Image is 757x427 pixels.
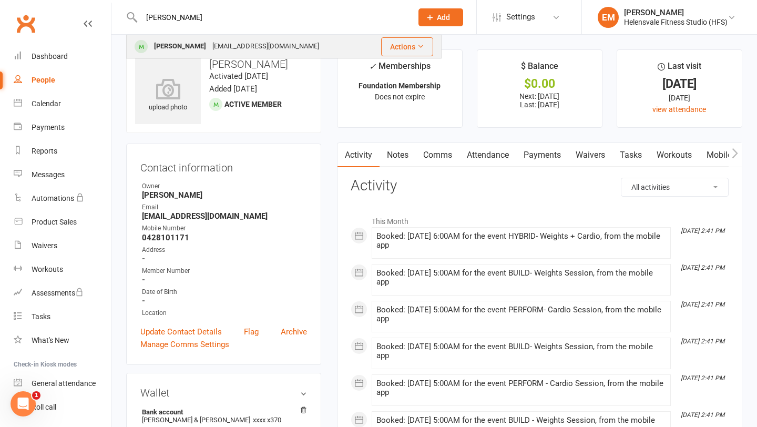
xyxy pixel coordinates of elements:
div: $0.00 [487,78,592,89]
div: Email [142,202,307,212]
a: Calendar [14,92,111,116]
div: Roll call [32,403,56,411]
div: Booked: [DATE] 5:00AM for the event BUILD- Weights Session, from the mobile app [376,269,666,287]
div: Assessments [32,289,84,297]
div: Mobile Number [142,223,307,233]
div: Calendar [32,99,61,108]
div: [DATE] [627,78,732,89]
a: Messages [14,163,111,187]
div: Location [142,308,307,318]
li: This Month [351,210,729,227]
strong: Bank account [142,408,302,416]
a: Manage Comms Settings [140,338,229,351]
input: Search... [138,10,405,25]
a: Update Contact Details [140,326,222,338]
a: Dashboard [14,45,111,68]
a: Payments [14,116,111,139]
h3: Contact information [140,158,307,174]
a: Product Sales [14,210,111,234]
span: xxxx x370 [253,416,281,424]
div: Date of Birth [142,287,307,297]
div: People [32,76,55,84]
a: Workouts [649,143,699,167]
span: Settings [506,5,535,29]
i: [DATE] 2:41 PM [681,411,724,419]
div: EM [598,7,619,28]
div: Helensvale Fitness Studio (HFS) [624,17,728,27]
time: Added [DATE] [209,84,257,94]
div: Owner [142,181,307,191]
span: Active member [224,100,282,108]
h3: [PERSON_NAME] [135,58,312,70]
div: Last visit [658,59,701,78]
a: General attendance kiosk mode [14,372,111,395]
span: 1 [32,391,40,400]
a: Tasks [612,143,649,167]
button: Actions [381,37,433,56]
div: [PERSON_NAME] [624,8,728,17]
a: People [14,68,111,92]
h3: Wallet [140,387,307,399]
strong: - [142,296,307,306]
h3: Activity [351,178,729,194]
div: What's New [32,336,69,344]
a: Mobile App [699,143,756,167]
a: Assessments [14,281,111,305]
div: General attendance [32,379,96,388]
iframe: Intercom live chat [11,391,36,416]
div: [EMAIL_ADDRESS][DOMAIN_NAME] [209,39,322,54]
strong: - [142,275,307,284]
a: Workouts [14,258,111,281]
strong: [EMAIL_ADDRESS][DOMAIN_NAME] [142,211,307,221]
time: Activated [DATE] [209,72,268,81]
a: Activity [337,143,380,167]
div: Product Sales [32,218,77,226]
div: Waivers [32,241,57,250]
div: Member Number [142,266,307,276]
span: Add [437,13,450,22]
a: Roll call [14,395,111,419]
div: upload photo [135,78,201,113]
strong: [PERSON_NAME] [142,190,307,200]
div: $ Balance [521,59,558,78]
span: Does not expire [375,93,425,101]
button: Add [418,8,463,26]
strong: Foundation Membership [359,82,441,90]
i: ✓ [369,62,376,72]
div: [PERSON_NAME] [151,39,209,54]
p: Next: [DATE] Last: [DATE] [487,92,592,109]
a: Flag [244,326,259,338]
a: Tasks [14,305,111,329]
a: What's New [14,329,111,352]
div: Booked: [DATE] 5:00AM for the event BUILD- Weights Session, from the mobile app [376,342,666,360]
a: Attendance [459,143,516,167]
a: Clubworx [13,11,39,37]
div: [DATE] [627,92,732,104]
div: Workouts [32,265,63,273]
strong: - [142,254,307,263]
i: [DATE] 2:41 PM [681,374,724,382]
i: [DATE] 2:41 PM [681,227,724,235]
div: Booked: [DATE] 6:00AM for the event HYBRID- Weights + Cardio, from the mobile app [376,232,666,250]
div: Messages [32,170,65,179]
div: Payments [32,123,65,131]
i: [DATE] 2:41 PM [681,301,724,308]
strong: 0428101171 [142,233,307,242]
div: Automations [32,194,74,202]
a: Waivers [14,234,111,258]
div: Booked: [DATE] 5:00AM for the event PERFORM- Cardio Session, from the mobile app [376,306,666,323]
a: Payments [516,143,568,167]
a: Notes [380,143,416,167]
a: Comms [416,143,459,167]
i: [DATE] 2:41 PM [681,338,724,345]
a: Reports [14,139,111,163]
a: Automations [14,187,111,210]
div: Reports [32,147,57,155]
div: Address [142,245,307,255]
i: [DATE] 2:41 PM [681,264,724,271]
div: Dashboard [32,52,68,60]
div: Memberships [369,59,431,79]
a: Waivers [568,143,612,167]
div: Booked: [DATE] 5:00AM for the event PERFORM - Cardio Session, from the mobile app [376,379,666,397]
div: Tasks [32,312,50,321]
